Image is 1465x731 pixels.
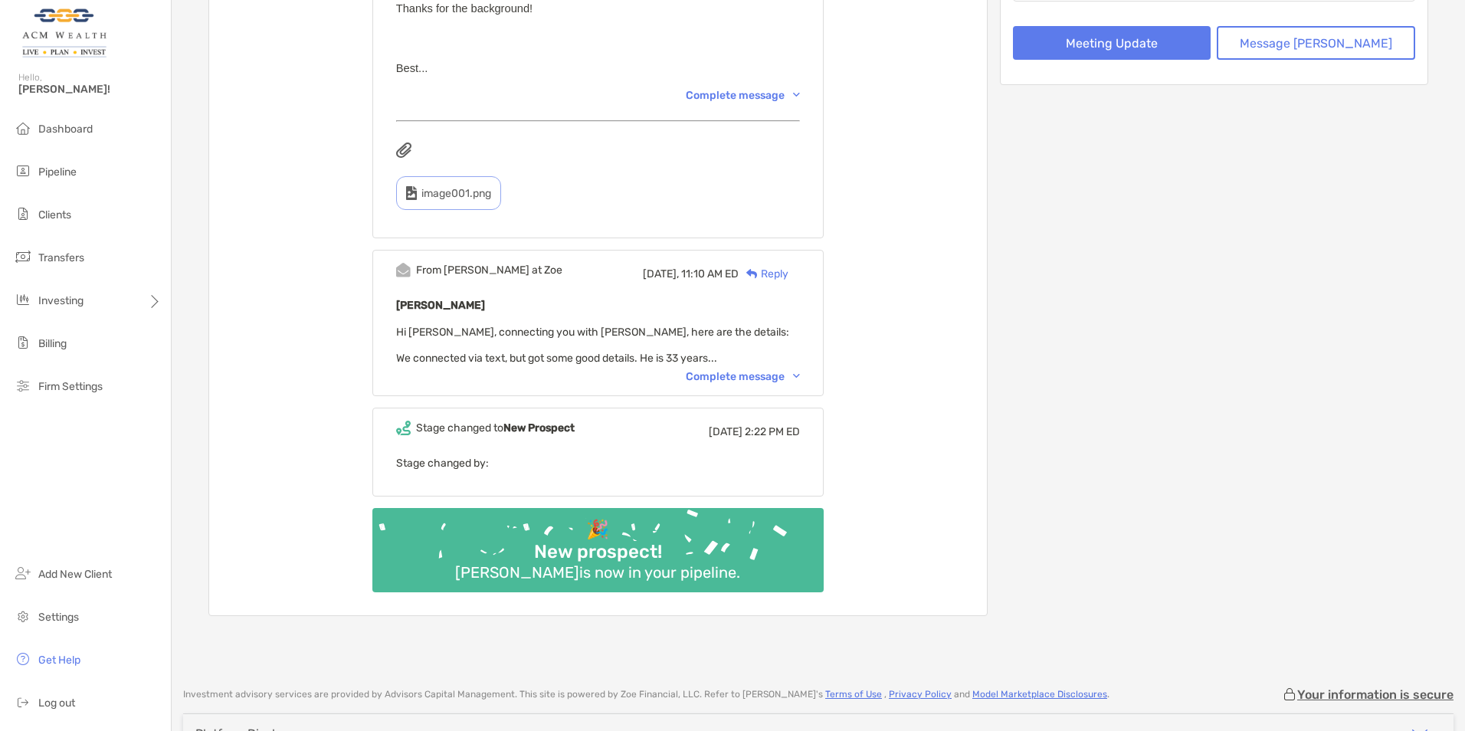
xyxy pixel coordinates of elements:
[503,421,575,434] b: New Prospect
[396,143,411,158] img: attachments
[416,421,575,434] div: Stage changed to
[396,299,485,312] b: [PERSON_NAME]
[709,425,742,438] span: [DATE]
[38,251,84,264] span: Transfers
[1013,26,1211,60] button: Meeting Update
[14,162,32,180] img: pipeline icon
[14,607,32,625] img: settings icon
[38,380,103,393] span: Firm Settings
[396,326,789,365] span: Hi [PERSON_NAME], connecting you with [PERSON_NAME], here are the details: We connected via text,...
[396,421,411,435] img: Event icon
[14,376,32,395] img: firm-settings icon
[38,208,71,221] span: Clients
[14,205,32,223] img: clients icon
[372,508,824,579] img: Confetti
[421,187,491,200] span: image001.png
[14,247,32,266] img: transfers icon
[739,266,788,282] div: Reply
[14,119,32,137] img: dashboard icon
[396,263,411,277] img: Event icon
[38,697,75,710] span: Log out
[746,269,758,279] img: Reply icon
[1217,26,1415,60] button: Message [PERSON_NAME]
[396,62,428,74] span: Best...
[14,650,32,668] img: get-help icon
[406,186,417,200] img: type
[18,6,110,61] img: Zoe Logo
[38,654,80,667] span: Get Help
[38,568,112,581] span: Add New Client
[793,93,800,97] img: Chevron icon
[449,563,746,582] div: [PERSON_NAME] is now in your pipeline.
[681,267,739,280] span: 11:10 AM ED
[580,519,615,541] div: 🎉
[1297,687,1454,702] p: Your information is secure
[14,333,32,352] img: billing icon
[793,374,800,379] img: Chevron icon
[643,267,679,280] span: [DATE],
[528,541,668,563] div: New prospect!
[38,337,67,350] span: Billing
[686,89,800,102] div: Complete message
[396,454,800,473] p: Stage changed by:
[14,564,32,582] img: add_new_client icon
[14,693,32,711] img: logout icon
[972,689,1107,700] a: Model Marketplace Disclosures
[38,294,84,307] span: Investing
[38,123,93,136] span: Dashboard
[38,166,77,179] span: Pipeline
[889,689,952,700] a: Privacy Policy
[183,689,1109,700] p: Investment advisory services are provided by Advisors Capital Management . This site is powered b...
[18,83,162,96] span: [PERSON_NAME]!
[38,611,79,624] span: Settings
[396,2,533,15] span: Thanks for the background!
[686,370,800,383] div: Complete message
[416,264,562,277] div: From [PERSON_NAME] at Zoe
[745,425,800,438] span: 2:22 PM ED
[825,689,882,700] a: Terms of Use
[14,290,32,309] img: investing icon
